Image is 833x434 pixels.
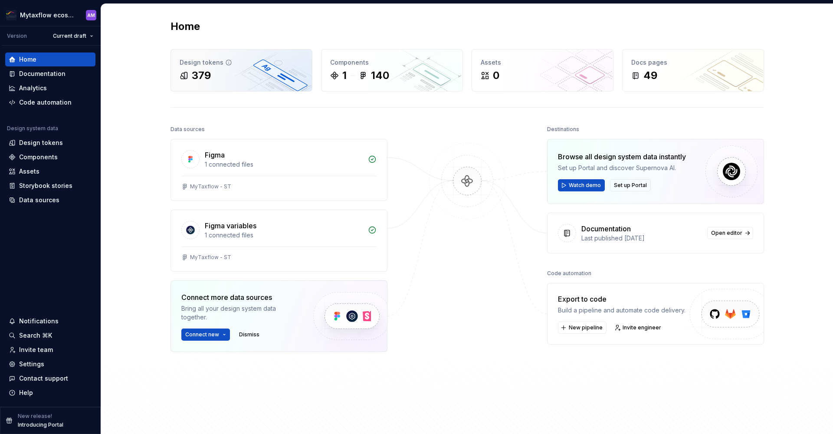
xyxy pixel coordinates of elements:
[612,322,665,334] a: Invite engineer
[190,254,231,261] div: MyTaxflow - ST
[171,123,205,135] div: Data sources
[19,153,58,161] div: Components
[547,123,579,135] div: Destinations
[181,292,298,302] div: Connect more data sources
[87,12,95,19] div: AM
[205,231,363,240] div: 1 connected files
[371,69,389,82] div: 140
[342,69,347,82] div: 1
[5,67,95,81] a: Documentation
[20,11,75,20] div: Mytaxflow ecosystem
[614,182,647,189] span: Set up Portal
[180,58,303,67] div: Design tokens
[581,234,702,243] div: Last published [DATE]
[5,343,95,357] a: Invite team
[622,49,764,92] a: Docs pages49
[5,95,95,109] a: Code automation
[581,224,631,234] div: Documentation
[5,193,95,207] a: Data sources
[19,360,44,368] div: Settings
[5,81,95,95] a: Analytics
[558,306,685,315] div: Build a pipeline and automate code delivery.
[205,220,256,231] div: Figma variables
[7,33,27,39] div: Version
[19,317,59,325] div: Notifications
[192,69,211,82] div: 379
[569,324,603,331] span: New pipeline
[19,55,36,64] div: Home
[19,167,39,176] div: Assets
[5,357,95,371] a: Settings
[7,125,58,132] div: Design system data
[711,230,742,237] span: Open editor
[19,374,68,383] div: Contact support
[707,227,753,239] a: Open editor
[171,210,387,272] a: Figma variables1 connected filesMyTaxflow - ST
[623,324,661,331] span: Invite engineer
[643,69,657,82] div: 49
[5,179,95,193] a: Storybook stories
[19,345,53,354] div: Invite team
[558,294,685,304] div: Export to code
[171,20,200,33] h2: Home
[205,160,363,169] div: 1 connected files
[5,329,95,342] button: Search ⌘K
[19,181,72,190] div: Storybook stories
[49,30,97,42] button: Current draft
[239,331,259,338] span: Dismiss
[181,329,230,341] button: Connect new
[481,58,604,67] div: Assets
[235,329,263,341] button: Dismiss
[547,267,591,279] div: Code automation
[185,331,219,338] span: Connect new
[19,84,47,92] div: Analytics
[472,49,613,92] a: Assets0
[5,53,95,66] a: Home
[558,164,686,172] div: Set up Portal and discover Supernova AI.
[171,49,312,92] a: Design tokens379
[171,139,387,201] a: Figma1 connected filesMyTaxflow - ST
[18,413,52,420] p: New release!
[19,138,63,147] div: Design tokens
[19,69,66,78] div: Documentation
[205,150,225,160] div: Figma
[5,314,95,328] button: Notifications
[190,183,231,190] div: MyTaxflow - ST
[631,58,755,67] div: Docs pages
[181,304,298,322] div: Bring all your design system data together.
[19,331,52,340] div: Search ⌘K
[18,421,63,428] p: Introducing Portal
[321,49,463,92] a: Components1140
[6,10,16,20] img: 2b570930-f1d9-4b40-aa54-872073a29139.png
[558,179,605,191] button: Watch demo
[5,372,95,385] button: Contact support
[19,98,72,107] div: Code automation
[5,164,95,178] a: Assets
[610,179,651,191] button: Set up Portal
[558,322,607,334] button: New pipeline
[2,6,99,24] button: Mytaxflow ecosystemAM
[19,388,33,397] div: Help
[569,182,601,189] span: Watch demo
[493,69,499,82] div: 0
[5,386,95,400] button: Help
[19,196,59,204] div: Data sources
[5,136,95,150] a: Design tokens
[5,150,95,164] a: Components
[330,58,454,67] div: Components
[53,33,86,39] span: Current draft
[558,151,686,162] div: Browse all design system data instantly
